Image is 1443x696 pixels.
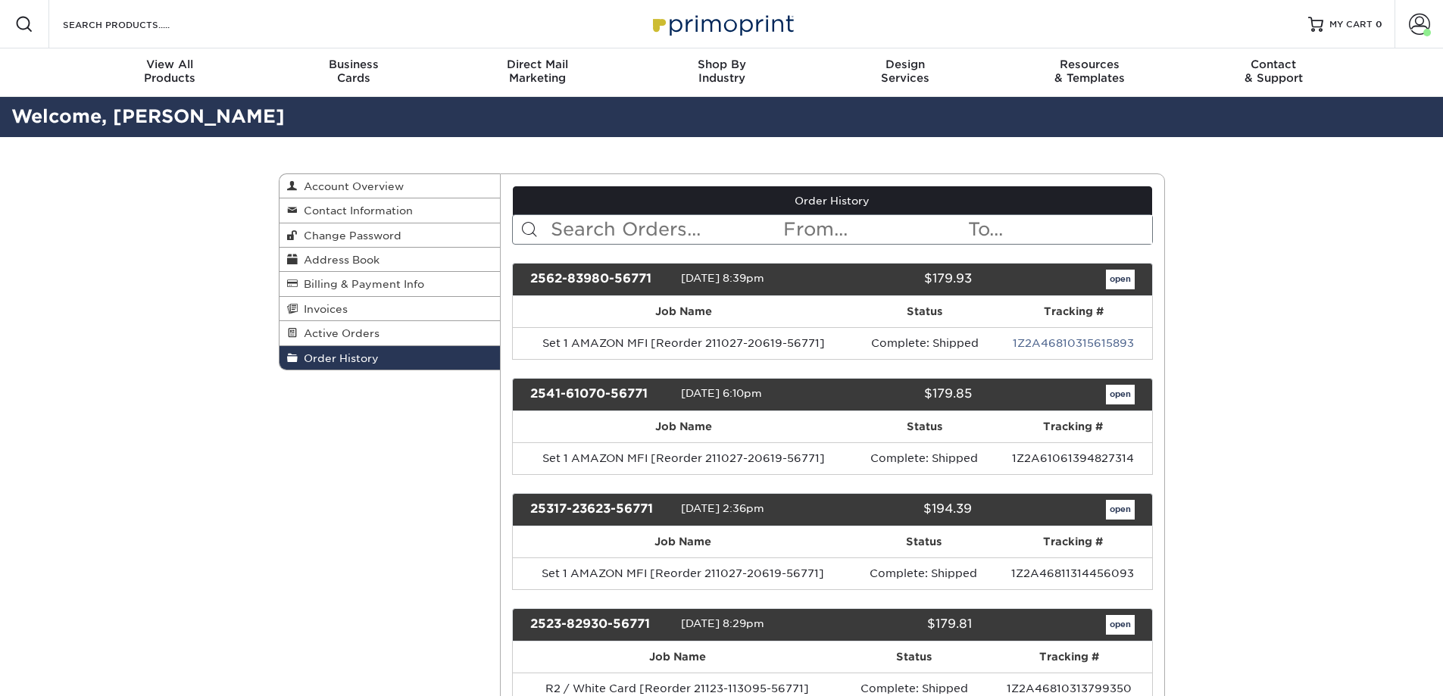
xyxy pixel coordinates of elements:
div: $194.39 [821,500,983,520]
span: Contact Information [298,204,413,217]
a: BusinessCards [261,48,445,97]
div: Services [814,58,998,85]
th: Job Name [513,296,854,327]
td: Set 1 AMAZON MFI [Reorder 211027-20619-56771] [513,442,854,474]
span: Resources [998,58,1182,71]
span: Active Orders [298,327,379,339]
div: $179.81 [821,615,983,635]
a: open [1106,385,1135,404]
span: 0 [1376,19,1382,30]
div: 25317-23623-56771 [519,500,681,520]
div: & Templates [998,58,1182,85]
a: open [1106,270,1135,289]
th: Tracking # [994,526,1151,557]
a: Resources& Templates [998,48,1182,97]
input: From... [782,215,967,244]
a: Billing & Payment Info [280,272,501,296]
span: Shop By [629,58,814,71]
td: Set 1 AMAZON MFI [Reorder 211027-20619-56771] [513,327,854,359]
a: Address Book [280,248,501,272]
a: Order History [280,346,501,370]
span: Billing & Payment Info [298,278,424,290]
th: Tracking # [995,296,1152,327]
div: Industry [629,58,814,85]
span: Address Book [298,254,379,266]
th: Tracking # [986,641,1151,673]
span: View All [78,58,262,71]
div: 2541-61070-56771 [519,385,681,404]
td: Complete: Shipped [854,557,994,589]
span: Order History [298,352,379,364]
th: Job Name [513,526,854,557]
a: Shop ByIndustry [629,48,814,97]
a: Account Overview [280,174,501,198]
div: Marketing [445,58,629,85]
input: SEARCH PRODUCTS..... [61,15,209,33]
div: & Support [1182,58,1366,85]
span: [DATE] 6:10pm [681,387,762,399]
span: [DATE] 2:36pm [681,502,764,514]
span: Invoices [298,303,348,315]
input: To... [967,215,1151,244]
a: Invoices [280,297,501,321]
th: Status [854,526,994,557]
div: Products [78,58,262,85]
td: Complete: Shipped [854,327,995,359]
div: 2562-83980-56771 [519,270,681,289]
span: Account Overview [298,180,404,192]
span: [DATE] 8:39pm [681,272,764,284]
th: Tracking # [995,411,1151,442]
th: Job Name [513,411,854,442]
span: Business [261,58,445,71]
th: Status [854,296,995,327]
a: Change Password [280,223,501,248]
a: DesignServices [814,48,998,97]
a: Direct MailMarketing [445,48,629,97]
span: MY CART [1329,18,1373,31]
a: Active Orders [280,321,501,345]
img: Primoprint [646,8,798,40]
a: open [1106,615,1135,635]
a: Order History [513,186,1152,215]
span: [DATE] 8:29pm [681,617,764,629]
span: Direct Mail [445,58,629,71]
td: 1Z2A61061394827314 [995,442,1151,474]
td: Set 1 AMAZON MFI [Reorder 211027-20619-56771] [513,557,854,589]
div: 2523-82930-56771 [519,615,681,635]
span: Change Password [298,229,401,242]
a: View AllProducts [78,48,262,97]
div: $179.85 [821,385,983,404]
a: Contact& Support [1182,48,1366,97]
td: 1Z2A46811314456093 [994,557,1151,589]
div: Cards [261,58,445,85]
a: Contact Information [280,198,501,223]
th: Job Name [513,641,842,673]
a: 1Z2A46810315615893 [1013,337,1134,349]
div: $179.93 [821,270,983,289]
input: Search Orders... [549,215,782,244]
a: open [1106,500,1135,520]
th: Status [854,411,995,442]
th: Status [842,641,986,673]
span: Design [814,58,998,71]
td: Complete: Shipped [854,442,995,474]
span: Contact [1182,58,1366,71]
